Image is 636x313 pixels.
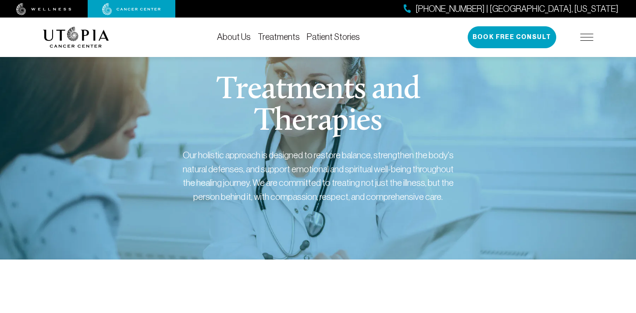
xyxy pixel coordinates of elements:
[468,26,556,48] button: Book Free Consult
[404,3,618,15] a: [PHONE_NUMBER] | [GEOGRAPHIC_DATA], [US_STATE]
[43,27,109,48] img: logo
[217,32,251,42] a: About Us
[16,3,71,15] img: wellness
[416,3,618,15] span: [PHONE_NUMBER] | [GEOGRAPHIC_DATA], [US_STATE]
[150,75,486,138] h1: Treatments and Therapies
[580,34,593,41] img: icon-hamburger
[102,3,161,15] img: cancer center
[182,148,454,203] div: Our holistic approach is designed to restore balance, strengthen the body's natural defenses, and...
[307,32,360,42] a: Patient Stories
[258,32,300,42] a: Treatments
